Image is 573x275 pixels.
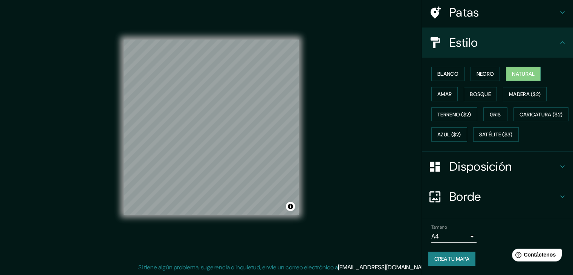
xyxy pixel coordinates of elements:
[464,87,497,101] button: Bosque
[512,70,535,77] font: Natural
[422,27,573,58] div: Estilo
[437,111,471,118] font: Terreno ($2)
[338,263,431,271] a: [EMAIL_ADDRESS][DOMAIN_NAME]
[422,182,573,212] div: Borde
[431,224,447,230] font: Tamaño
[437,131,461,138] font: Azul ($2)
[431,87,458,101] button: Amar
[449,159,512,174] font: Disposición
[431,232,439,240] font: A4
[473,127,519,142] button: Satélite ($3)
[431,67,465,81] button: Blanco
[124,40,299,215] canvas: Mapa
[138,263,338,271] font: Si tiene algún problema, sugerencia o inquietud, envíe un correo electrónico a
[470,91,491,98] font: Bosque
[506,246,565,267] iframe: Lanzador de widgets de ayuda
[431,127,467,142] button: Azul ($2)
[506,67,541,81] button: Natural
[437,91,452,98] font: Amar
[503,87,547,101] button: Madera ($2)
[449,189,481,205] font: Borde
[437,70,458,77] font: Blanco
[479,131,513,138] font: Satélite ($3)
[449,35,478,50] font: Estilo
[428,252,475,266] button: Crea tu mapa
[490,111,501,118] font: Gris
[422,151,573,182] div: Disposición
[471,67,500,81] button: Negro
[449,5,479,20] font: Patas
[520,111,563,118] font: Caricatura ($2)
[431,107,477,122] button: Terreno ($2)
[431,231,477,243] div: A4
[509,91,541,98] font: Madera ($2)
[513,107,569,122] button: Caricatura ($2)
[286,202,295,211] button: Activar o desactivar atribución
[483,107,507,122] button: Gris
[477,70,494,77] font: Negro
[434,255,469,262] font: Crea tu mapa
